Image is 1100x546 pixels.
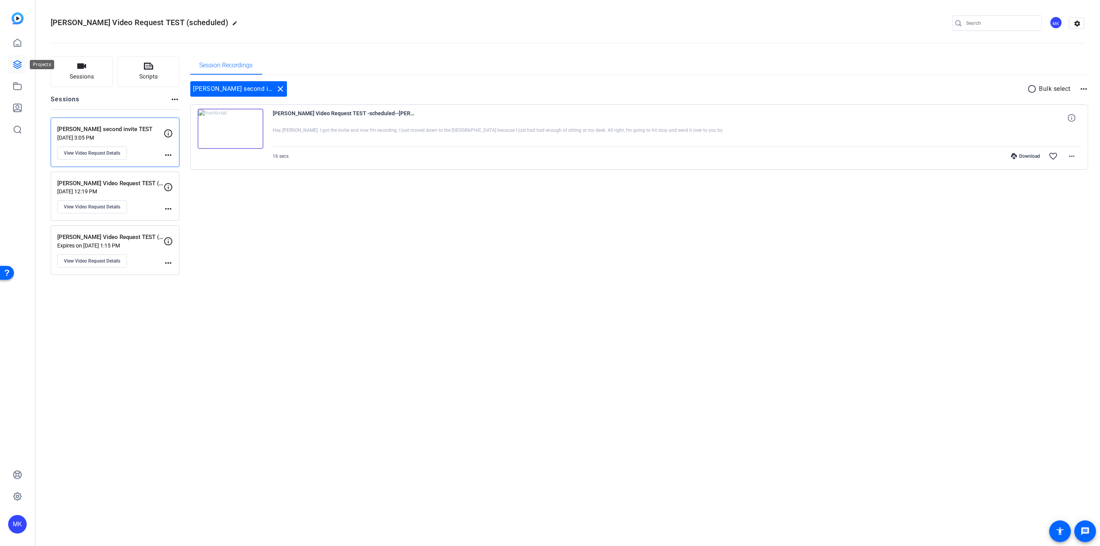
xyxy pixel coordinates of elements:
[51,95,80,109] h2: Sessions
[139,72,158,81] span: Scripts
[1079,84,1088,94] mat-icon: more_horiz
[51,56,113,87] button: Sessions
[232,20,241,30] mat-icon: edit
[64,258,120,264] span: View Video Request Details
[1007,153,1044,159] div: Download
[164,204,173,213] mat-icon: more_horiz
[1056,527,1065,536] mat-icon: accessibility
[273,154,289,159] span: 16 secs
[170,95,179,104] mat-icon: more_horiz
[57,200,127,213] button: View Video Request Details
[70,72,94,81] span: Sessions
[200,62,253,68] span: Session Recordings
[190,81,287,97] div: [PERSON_NAME] second invite TEST
[64,204,120,210] span: View Video Request Details
[198,109,263,149] img: thumb-nail
[8,515,27,534] div: MK
[57,179,164,188] p: [PERSON_NAME] Video Request TEST (not scheduled)
[57,242,164,249] p: Expires on [DATE] 1:15 PM
[51,18,228,27] span: [PERSON_NAME] Video Request TEST (scheduled)
[57,135,164,141] p: [DATE] 3:05 PM
[276,84,285,94] mat-icon: close
[57,254,127,268] button: View Video Request Details
[57,188,164,195] p: [DATE] 12:19 PM
[164,258,173,268] mat-icon: more_horiz
[1049,152,1058,161] mat-icon: favorite_border
[1081,527,1090,536] mat-icon: message
[1067,152,1076,161] mat-icon: more_horiz
[57,125,164,134] p: [PERSON_NAME] second invite TEST
[64,150,120,156] span: View Video Request Details
[1069,18,1085,29] mat-icon: settings
[30,60,54,69] div: Projects
[57,147,127,160] button: View Video Request Details
[1050,16,1062,29] div: MK
[12,12,24,24] img: blue-gradient.svg
[57,233,164,242] p: [PERSON_NAME] Video Request TEST (scheduled)
[1028,84,1039,94] mat-icon: radio_button_unchecked
[1050,16,1063,30] ngx-avatar: Monica Kozlowski
[1039,84,1071,94] p: Bulk select
[273,109,416,127] span: [PERSON_NAME] Video Request TEST -scheduled--[PERSON_NAME] second invite TEST-1757534816876-webcam
[164,150,173,160] mat-icon: more_horiz
[118,56,180,87] button: Scripts
[966,19,1036,28] input: Search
